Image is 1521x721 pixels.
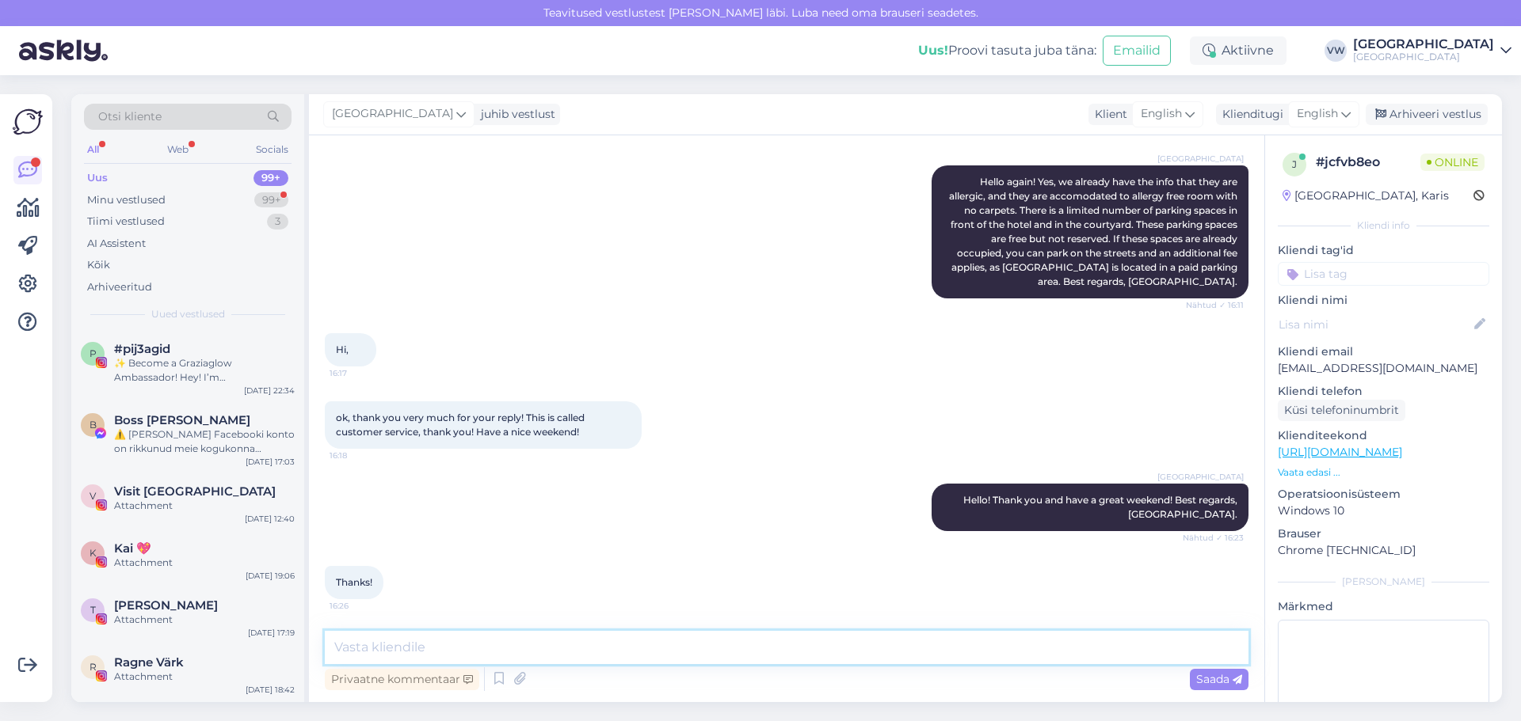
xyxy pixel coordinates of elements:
a: [URL][DOMAIN_NAME] [1278,445,1402,459]
span: Tuija Hyrskylahti [114,598,218,613]
p: Klienditeekond [1278,427,1489,444]
p: [EMAIL_ADDRESS][DOMAIN_NAME] [1278,360,1489,377]
div: [GEOGRAPHIC_DATA] [1353,38,1494,51]
span: Kai 💖 [114,541,151,556]
p: Operatsioonisüsteem [1278,486,1489,503]
button: Emailid [1103,36,1171,66]
p: Kliendi telefon [1278,383,1489,400]
div: juhib vestlust [475,106,555,123]
span: Hello! Thank you and have a great weekend! Best regards, [GEOGRAPHIC_DATA]. [963,494,1240,520]
img: Askly Logo [13,107,43,137]
div: 3 [267,214,288,230]
div: AI Assistent [87,236,146,252]
p: Windows 10 [1278,503,1489,519]
div: Arhiveeri vestlus [1366,104,1488,125]
span: Otsi kliente [98,108,162,125]
span: Visit Pärnu [114,484,276,499]
b: Uus! [918,43,948,58]
span: K [90,547,97,559]
div: [DATE] 17:19 [248,627,295,639]
div: 99+ [254,192,288,208]
div: Küsi telefoninumbrit [1278,400,1405,421]
span: Uued vestlused [151,307,225,321]
span: j [1292,158,1297,170]
div: Proovi tasuta juba täna: [918,41,1096,60]
span: 16:26 [330,600,389,612]
span: Saada [1196,672,1242,686]
span: 16:17 [330,367,389,379]
p: Kliendi tag'id [1278,242,1489,259]
span: T [90,604,96,616]
div: All [84,139,102,160]
div: Aktiivne [1190,36,1287,65]
div: Arhiveeritud [87,279,152,295]
input: Lisa tag [1278,262,1489,286]
span: [GEOGRAPHIC_DATA] [332,105,453,123]
span: 16:18 [330,450,389,461]
div: Privaatne kommentaar [325,669,479,690]
div: Klient [1088,106,1127,123]
span: V [90,490,96,502]
div: Attachment [114,670,295,684]
div: [GEOGRAPHIC_DATA] [1353,51,1494,63]
div: Socials [253,139,292,160]
span: Boss Stanley [114,413,250,427]
span: Nähtud ✓ 16:23 [1183,532,1244,544]
div: Minu vestlused [87,192,166,208]
span: [GEOGRAPHIC_DATA] [1157,471,1244,483]
div: Uus [87,170,108,186]
span: Nähtud ✓ 16:11 [1184,299,1244,311]
div: [DATE] 17:03 [246,456,295,468]
div: Tiimi vestlused [87,214,165,230]
p: Kliendi email [1278,343,1489,360]
p: Märkmed [1278,598,1489,615]
span: English [1141,105,1182,123]
a: [GEOGRAPHIC_DATA][GEOGRAPHIC_DATA] [1353,38,1511,63]
div: Kõik [87,257,110,273]
div: Klienditugi [1216,106,1283,123]
div: ⚠️ [PERSON_NAME] Facebooki konto on rikkunud meie kogukonna standardeid. Meie süsteem on saanud p... [114,427,295,456]
span: Thanks! [336,576,372,588]
span: Ragne Värk [114,655,184,670]
span: Online [1420,154,1485,171]
p: Kliendi nimi [1278,292,1489,309]
span: [GEOGRAPHIC_DATA] [1157,153,1244,165]
span: English [1297,105,1338,123]
div: Attachment [114,613,295,627]
input: Lisa nimi [1279,316,1471,333]
div: 99+ [253,170,288,186]
span: B [90,419,97,431]
span: p [90,347,97,359]
span: #pij3agid [114,342,170,356]
div: [PERSON_NAME] [1278,575,1489,589]
span: R [90,661,97,673]
p: Brauser [1278,526,1489,542]
div: # jcfvb8eo [1316,153,1420,172]
p: Vaata edasi ... [1278,465,1489,480]
div: ✨ Become a Graziaglow Ambassador! Hey! I’m [PERSON_NAME] from Graziaglow 👋 – the go-to eyewear br... [114,356,295,385]
div: [GEOGRAPHIC_DATA], Karis [1283,188,1449,204]
span: ok, thank you very much for your reply! This is called customer service, thank you! Have a nice w... [336,412,587,438]
div: [DATE] 22:34 [244,385,295,397]
div: Web [164,139,192,160]
div: Attachment [114,499,295,513]
span: Hi, [336,343,349,355]
div: [DATE] 19:06 [246,570,295,582]
div: Kliendi info [1278,218,1489,233]
div: [DATE] 12:40 [245,513,295,525]
div: Attachment [114,556,295,570]
div: VW [1325,40,1347,62]
span: Hello again! Yes, we already have the info that they are allergic, and they are accomodated to al... [949,176,1240,287]
p: Chrome [TECHNICAL_ID] [1278,542,1489,559]
div: [DATE] 18:42 [246,684,295,696]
